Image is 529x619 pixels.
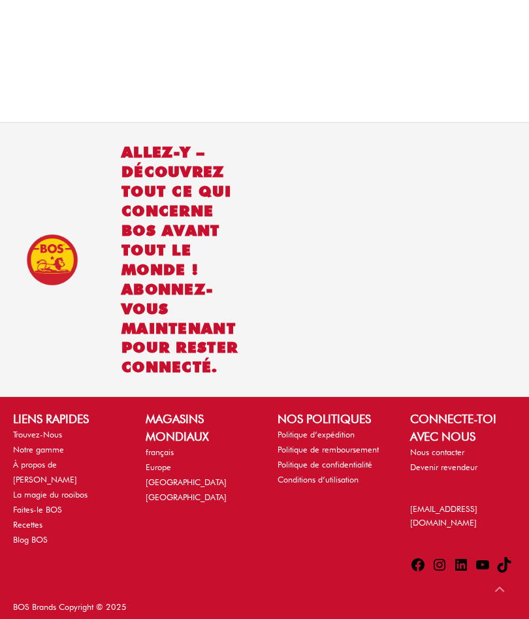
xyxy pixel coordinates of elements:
[278,445,379,454] a: Politique de remboursement
[13,460,77,484] a: À propos de [PERSON_NAME]
[410,447,464,457] a: Nous contacter
[13,410,120,428] h2: LIENS RAPIDES
[410,462,477,472] a: Devenir revendeur
[146,445,252,505] nav: MAGASINS MONDIAUX
[13,430,62,439] a: Trouvez-Nous
[13,445,64,454] a: Notre gamme
[13,428,120,548] nav: LIENS RAPIDES
[146,492,227,502] a: [GEOGRAPHIC_DATA]
[278,475,359,484] a: Conditions d’utilisation
[26,234,78,286] img: BOS Ice Tea
[13,535,48,545] a: Blog BOS
[278,430,355,439] a: Politique d’expédition
[146,447,174,457] a: français
[121,142,241,377] h2: Allez-y – découvrez tout ce qui concerne BOS avant tout le monde ! Abonnez-vous maintenant pour r...
[146,477,227,487] a: [GEOGRAPHIC_DATA]
[278,428,384,488] nav: NOS POLITIQUES
[13,490,88,500] a: La magie du rooibos
[13,505,62,515] a: Faites-le BOS
[410,445,517,475] nav: Connecte-toi avec nous
[410,504,477,527] a: [EMAIL_ADDRESS][DOMAIN_NAME]
[410,410,517,445] h2: Connecte-toi avec nous
[13,520,42,530] a: Recettes
[278,460,372,469] a: Politique de confidentialité
[146,410,252,445] h2: MAGASINS MONDIAUX
[278,410,384,428] h2: NOS POLITIQUES
[146,462,171,472] a: Europe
